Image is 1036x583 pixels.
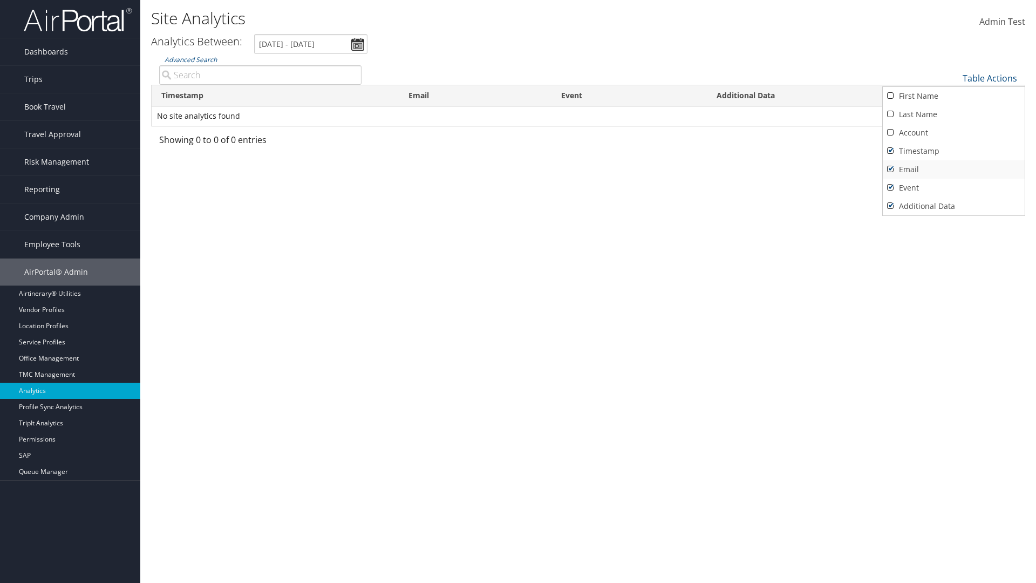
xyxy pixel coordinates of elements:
span: AirPortal® Admin [24,259,88,286]
span: Company Admin [24,204,84,231]
a: Event [883,179,1025,197]
a: First Name [883,87,1025,105]
a: Last Name [883,105,1025,124]
span: Travel Approval [24,121,81,148]
a: Account [883,124,1025,142]
a: Timestamp [883,142,1025,160]
a: Additional Data [883,197,1025,215]
span: Employee Tools [24,231,80,258]
span: Book Travel [24,93,66,120]
span: Dashboards [24,38,68,65]
span: Trips [24,66,43,93]
a: Email [883,160,1025,179]
span: Reporting [24,176,60,203]
span: Risk Management [24,148,89,175]
img: airportal-logo.png [24,7,132,32]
